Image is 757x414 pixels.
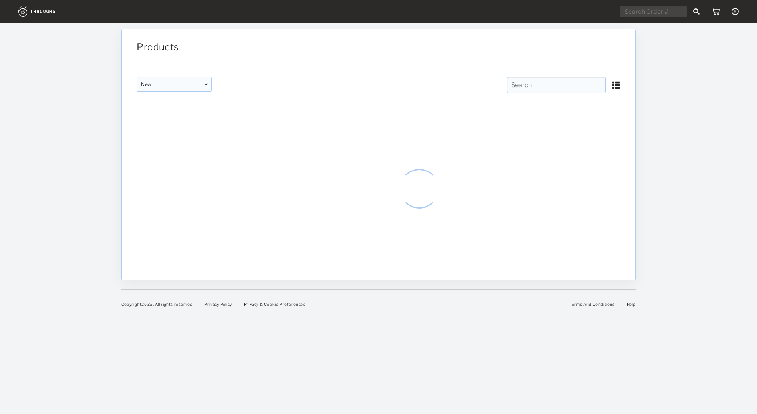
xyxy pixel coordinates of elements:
a: Privacy & Cookie Preferences [244,302,306,307]
span: Products [137,41,179,53]
a: Privacy Policy [204,302,232,307]
div: New [137,77,212,92]
img: icon_cart.dab5cea1.svg [711,8,720,15]
img: logo.1c10ca64.svg [18,6,73,17]
input: Search Order # [620,6,687,17]
span: Copyright 2025 . All rights reserved [121,302,192,307]
a: Terms And Conditions [570,302,615,307]
img: icon_list.aeafdc69.svg [612,81,620,90]
a: Help [627,302,636,307]
input: Search [507,77,606,93]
